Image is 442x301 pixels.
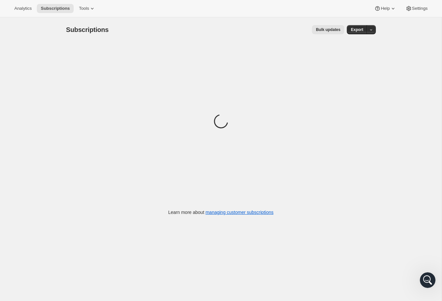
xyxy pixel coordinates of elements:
button: Export [347,25,367,34]
span: Subscriptions [66,26,109,33]
p: Learn more about [168,209,273,216]
span: Analytics [14,6,32,11]
button: Analytics [10,4,36,13]
span: Help [381,6,390,11]
span: Bulk updates [316,27,340,32]
button: Help [370,4,400,13]
span: Subscriptions [41,6,70,11]
iframe: Intercom live chat [420,272,435,288]
button: Bulk updates [312,25,344,34]
span: Export [351,27,363,32]
span: Settings [412,6,428,11]
button: Tools [75,4,99,13]
a: managing customer subscriptions [205,210,273,215]
span: Tools [79,6,89,11]
button: Subscriptions [37,4,74,13]
button: Settings [402,4,432,13]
